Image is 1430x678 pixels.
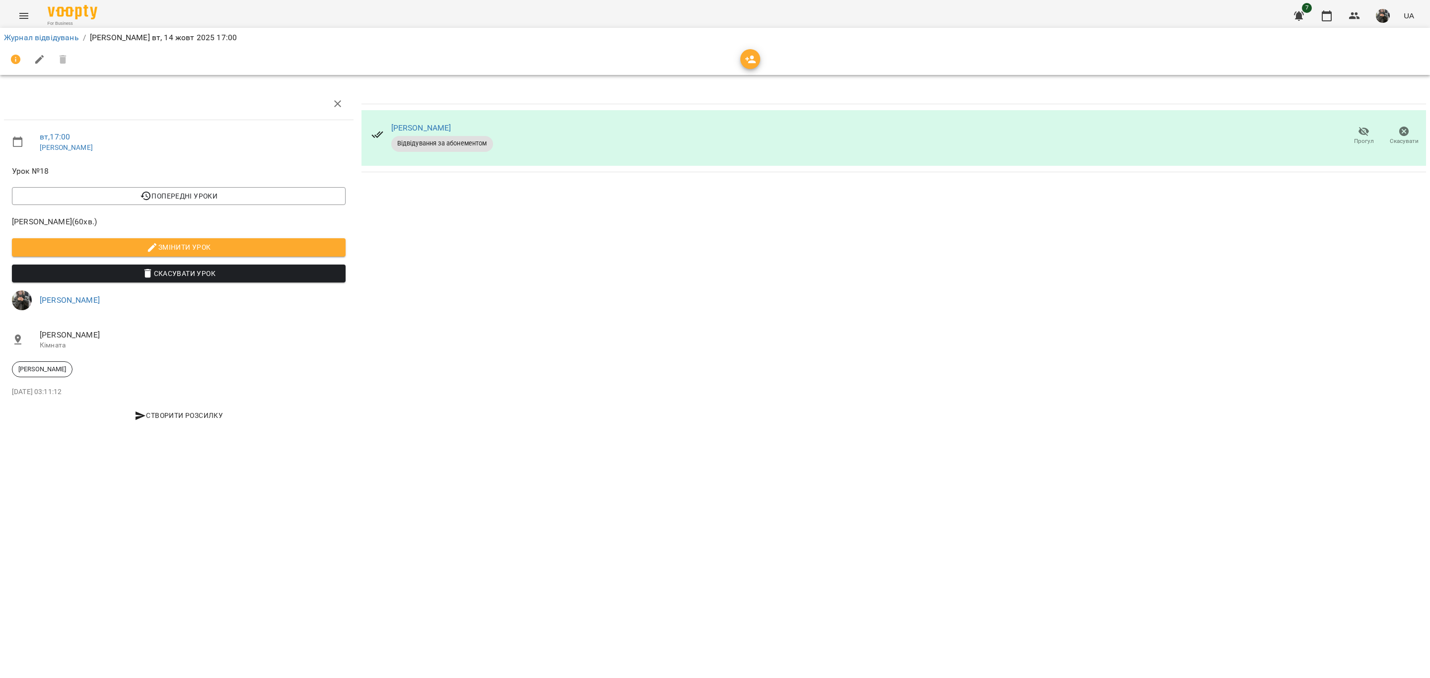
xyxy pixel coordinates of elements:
div: [PERSON_NAME] [12,361,72,377]
button: Попередні уроки [12,187,346,205]
span: Попередні уроки [20,190,338,202]
a: [PERSON_NAME] [40,295,100,305]
a: [PERSON_NAME] [40,143,93,151]
span: 7 [1302,3,1312,13]
button: UA [1400,6,1418,25]
span: Змінити урок [20,241,338,253]
img: Voopty Logo [48,5,97,19]
a: [PERSON_NAME] [391,123,451,133]
span: Скасувати Урок [20,268,338,279]
span: Створити розсилку [16,409,342,421]
span: [PERSON_NAME] [12,365,72,374]
p: [PERSON_NAME] вт, 14 жовт 2025 17:00 [90,32,237,44]
span: [PERSON_NAME] [40,329,346,341]
button: Скасувати Урок [12,265,346,282]
img: 8337ee6688162bb2290644e8745a615f.jpg [1376,9,1390,23]
a: вт , 17:00 [40,132,70,141]
span: [PERSON_NAME] ( 60 хв. ) [12,216,346,228]
li: / [83,32,86,44]
span: Урок №18 [12,165,346,177]
button: Прогул [1344,122,1384,150]
p: [DATE] 03:11:12 [12,387,346,397]
button: Скасувати [1384,122,1424,150]
span: Відвідування за абонементом [391,139,493,148]
p: Кімната [40,340,346,350]
nav: breadcrumb [4,32,1426,44]
a: Журнал відвідувань [4,33,79,42]
span: Прогул [1354,137,1374,145]
span: UA [1404,10,1414,21]
button: Створити розсилку [12,407,346,424]
span: For Business [48,20,97,27]
span: Скасувати [1390,137,1419,145]
button: Змінити урок [12,238,346,256]
button: Menu [12,4,36,28]
img: 8337ee6688162bb2290644e8745a615f.jpg [12,290,32,310]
